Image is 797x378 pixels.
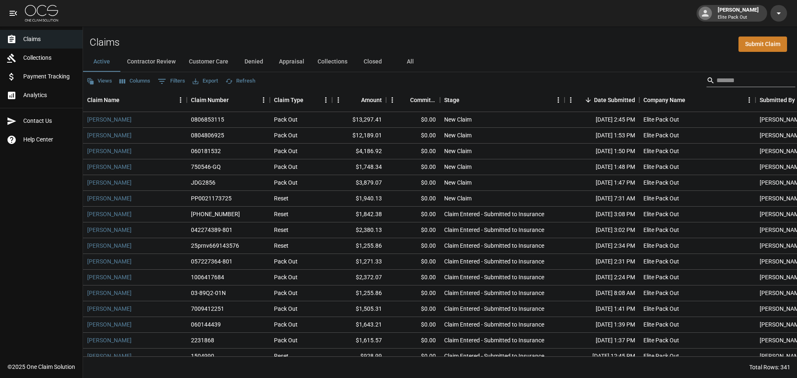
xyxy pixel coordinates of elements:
a: [PERSON_NAME] [87,289,132,297]
div: 060181532 [191,147,221,155]
div: Elite Pack Out [643,289,679,297]
button: Menu [565,94,577,106]
button: Sort [582,94,594,106]
div: $0.00 [386,222,440,238]
div: Pack Out [274,147,298,155]
a: [PERSON_NAME] [87,273,132,281]
div: [DATE] 2:34 PM [565,238,639,254]
div: 042274389-801 [191,226,232,234]
div: [DATE] 2:24 PM [565,270,639,285]
button: open drawer [5,5,22,22]
div: $928.99 [332,349,386,364]
div: $0.00 [386,285,440,301]
div: Claim Entered - Submitted to Insurance [444,241,544,250]
a: [PERSON_NAME] [87,241,132,250]
span: Claims [23,35,76,44]
div: Elite Pack Out [643,131,679,139]
h2: Claims [90,37,120,49]
div: [DATE] 1:48 PM [565,159,639,175]
div: $0.00 [386,175,440,191]
div: $1,255.86 [332,285,386,301]
div: $0.00 [386,144,440,159]
button: Customer Care [182,52,235,72]
div: [DATE] 12:45 PM [565,349,639,364]
div: Total Rows: 341 [749,363,790,371]
div: Claim Entered - Submitted to Insurance [444,352,544,360]
button: Menu [257,94,270,106]
div: Committed Amount [410,88,436,112]
div: New Claim [444,115,472,124]
span: Payment Tracking [23,72,76,81]
div: $2,380.13 [332,222,386,238]
div: Submitted By [760,88,795,112]
div: JDG2856 [191,178,215,187]
span: Help Center [23,135,76,144]
div: Elite Pack Out [643,305,679,313]
div: $12,189.01 [332,128,386,144]
div: 1006417684 [191,273,224,281]
a: [PERSON_NAME] [87,226,132,234]
button: Menu [332,94,345,106]
div: Reset [274,226,288,234]
a: [PERSON_NAME] [87,131,132,139]
span: Contact Us [23,117,76,125]
div: 01-009-029441 [191,210,240,218]
button: Active [83,52,120,72]
button: Collections [311,52,354,72]
div: 057227364-801 [191,257,232,266]
div: [DATE] 1:50 PM [565,144,639,159]
div: $0.00 [386,301,440,317]
div: Date Submitted [594,88,635,112]
div: Elite Pack Out [643,210,679,218]
div: $1,255.86 [332,238,386,254]
button: Closed [354,52,391,72]
div: 03-89Q2-01N [191,289,226,297]
div: Company Name [643,88,685,112]
div: 7009412251 [191,305,224,313]
div: Elite Pack Out [643,226,679,234]
div: Claim Entered - Submitted to Insurance [444,320,544,329]
div: Pack Out [274,336,298,344]
div: [DATE] 3:08 PM [565,207,639,222]
div: $1,940.13 [332,191,386,207]
div: [PERSON_NAME] [714,6,762,21]
div: [DATE] 3:02 PM [565,222,639,238]
div: Reset [274,352,288,360]
div: Pack Out [274,178,298,187]
div: Elite Pack Out [643,257,679,266]
span: Collections [23,54,76,62]
div: Claim Entered - Submitted to Insurance [444,226,544,234]
div: dynamic tabs [83,52,797,72]
div: [DATE] 7:31 AM [565,191,639,207]
a: [PERSON_NAME] [87,115,132,124]
div: Claim Entered - Submitted to Insurance [444,210,544,218]
div: New Claim [444,194,472,202]
div: Elite Pack Out [643,115,679,124]
div: Pack Out [274,289,298,297]
a: Submit Claim [738,37,787,52]
a: [PERSON_NAME] [87,178,132,187]
div: Claim Entered - Submitted to Insurance [444,273,544,281]
div: 25prnv669143576 [191,241,239,250]
div: Pack Out [274,273,298,281]
div: 1504990 [191,352,214,360]
a: [PERSON_NAME] [87,147,132,155]
button: Sort [120,94,131,106]
button: Appraisal [272,52,311,72]
div: PP0021173725 [191,194,232,202]
div: Claim Entered - Submitted to Insurance [444,289,544,297]
div: Elite Pack Out [643,178,679,187]
div: Date Submitted [565,88,639,112]
div: Elite Pack Out [643,320,679,329]
a: [PERSON_NAME] [87,336,132,344]
div: Pack Out [274,305,298,313]
div: $1,271.33 [332,254,386,270]
div: Claim Entered - Submitted to Insurance [444,336,544,344]
div: Claim Type [274,88,303,112]
button: Menu [174,94,187,106]
div: $0.00 [386,317,440,333]
div: [DATE] 2:31 PM [565,254,639,270]
div: $2,372.07 [332,270,386,285]
div: $3,879.07 [332,175,386,191]
div: Pack Out [274,131,298,139]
